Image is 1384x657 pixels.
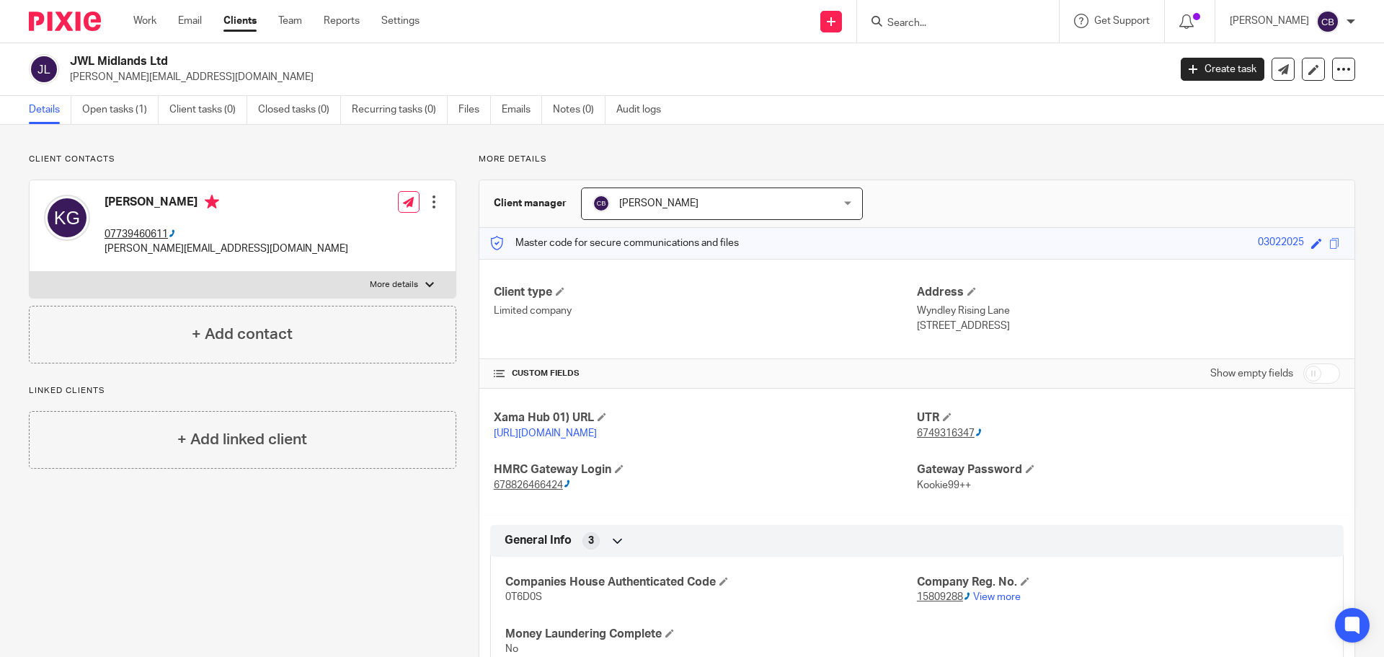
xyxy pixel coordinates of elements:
p: More details [479,154,1355,165]
label: Show empty fields [1210,366,1293,381]
h4: [PERSON_NAME] [105,195,348,213]
a: Recurring tasks (0) [352,96,448,124]
ctcspan: 07739460611 [105,229,168,239]
h4: Client type [494,285,917,300]
span: [PERSON_NAME] [619,198,698,208]
h4: UTR [917,410,1340,425]
ctc: Call 07739460611 with Linkus Desktop Client [105,229,176,239]
p: [PERSON_NAME][EMAIL_ADDRESS][DOMAIN_NAME] [105,242,348,256]
img: svg%3E [1316,10,1339,33]
span: Get Support [1094,16,1150,26]
h4: Xama Hub 01) URL [494,410,917,425]
h3: Client manager [494,196,567,211]
a: Closed tasks (0) [258,96,341,124]
h4: Address [917,285,1340,300]
h4: Money Laundering Complete [505,627,917,642]
ctc: Call 6749316347 with Linkus Desktop Client [917,428,982,438]
h4: HMRC Gateway Login [494,462,917,477]
span: Kookie99++ [917,480,971,490]
a: [URL][DOMAIN_NAME] [494,428,597,438]
span: General Info [505,533,572,548]
ctcspan: 6749316347 [917,428,975,438]
h4: Company Reg. No. [917,575,1328,590]
span: 3 [588,534,594,548]
h4: + Add linked client [177,428,307,451]
a: Client tasks (0) [169,96,247,124]
h4: Gateway Password [917,462,1340,477]
a: Open tasks (1) [82,96,159,124]
img: svg%3E [29,54,59,84]
a: Details [29,96,71,124]
a: Settings [381,14,420,28]
p: Wyndley Rising Lane [917,304,1340,318]
span: 0T6D0S [505,592,542,602]
img: svg%3E [593,195,610,212]
a: Work [133,14,156,28]
ctcspan: 15809288 [917,592,963,602]
img: svg%3E [44,195,90,241]
h2: JWL Midlands Ltd [70,54,941,69]
a: Team [278,14,302,28]
a: Email [178,14,202,28]
a: Create task [1181,58,1264,81]
p: [PERSON_NAME][EMAIL_ADDRESS][DOMAIN_NAME] [70,70,1159,84]
p: [STREET_ADDRESS] [917,319,1340,333]
h4: Companies House Authenticated Code [505,575,917,590]
a: Audit logs [616,96,672,124]
ctc: Call 15809288 with Linkus Desktop Client [917,592,971,602]
p: Client contacts [29,154,456,165]
ctc: Call 678826466424 with Linkus Desktop Client [494,480,571,490]
p: Linked clients [29,385,456,397]
p: More details [370,279,418,291]
p: Master code for secure communications and files [490,236,739,250]
ctcspan: 678826466424 [494,480,563,490]
a: Clients [223,14,257,28]
a: Files [458,96,491,124]
p: [PERSON_NAME] [1230,14,1309,28]
div: 03022025 [1258,235,1304,252]
a: Reports [324,14,360,28]
a: View more [973,592,1021,602]
h4: + Add contact [192,323,293,345]
p: Limited company [494,304,917,318]
a: Emails [502,96,542,124]
a: Notes (0) [553,96,605,124]
img: Pixie [29,12,101,31]
i: Primary [205,195,219,209]
input: Search [886,17,1016,30]
span: No [505,644,518,654]
h4: CUSTOM FIELDS [494,368,917,379]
